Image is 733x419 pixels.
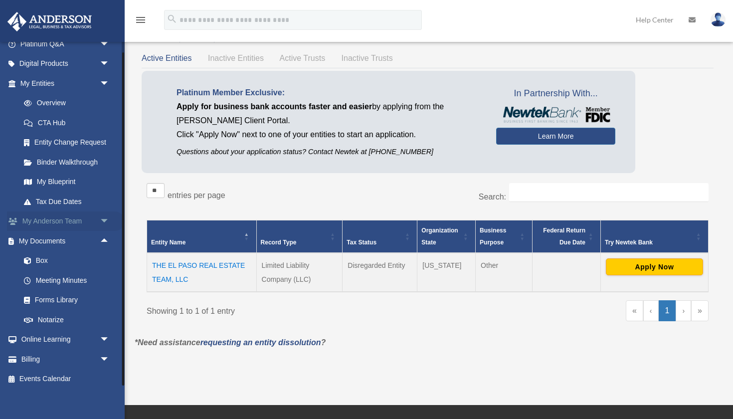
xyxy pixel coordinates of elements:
[261,239,297,246] span: Record Type
[177,146,481,158] p: Questions about your application status? Contact Newtek at [PHONE_NUMBER]
[135,338,326,347] em: *Need assistance ?
[100,231,120,251] span: arrow_drop_up
[177,86,481,100] p: Platinum Member Exclusive:
[135,17,147,26] a: menu
[479,193,506,201] label: Search:
[167,13,178,24] i: search
[501,107,610,123] img: NewtekBankLogoSM.png
[7,369,125,389] a: Events Calendar
[7,211,125,231] a: My Anderson Teamarrow_drop_down
[606,258,703,275] button: Apply Now
[691,300,709,321] a: Last
[476,220,532,253] th: Business Purpose: Activate to sort
[476,253,532,292] td: Other
[7,54,125,74] a: Digital Productsarrow_drop_down
[100,73,120,94] span: arrow_drop_down
[168,191,225,200] label: entries per page
[14,290,125,310] a: Forms Library
[14,270,125,290] a: Meeting Minutes
[543,227,585,246] span: Federal Return Due Date
[100,330,120,350] span: arrow_drop_down
[147,253,257,292] td: THE EL PASO REAL ESTATE TEAM, LLC
[147,300,420,318] div: Showing 1 to 1 of 1 entry
[14,172,120,192] a: My Blueprint
[14,251,125,271] a: Box
[7,231,125,251] a: My Documentsarrow_drop_up
[7,34,125,54] a: Platinum Q&Aarrow_drop_down
[142,54,191,62] span: Active Entities
[676,300,691,321] a: Next
[496,128,615,145] a: Learn More
[208,54,264,62] span: Inactive Entities
[177,128,481,142] p: Click "Apply Now" next to one of your entities to start an application.
[200,338,321,347] a: requesting an entity dissolution
[711,12,726,27] img: User Pic
[480,227,506,246] span: Business Purpose
[343,220,417,253] th: Tax Status: Activate to sort
[100,349,120,370] span: arrow_drop_down
[14,310,125,330] a: Notarize
[342,54,393,62] span: Inactive Trusts
[256,220,343,253] th: Record Type: Activate to sort
[600,220,708,253] th: Try Newtek Bank : Activate to sort
[14,152,120,172] a: Binder Walkthrough
[14,93,115,113] a: Overview
[14,192,120,211] a: Tax Due Dates
[605,236,693,248] div: Try Newtek Bank
[343,253,417,292] td: Disregarded Entity
[147,220,257,253] th: Entity Name: Activate to invert sorting
[151,239,185,246] span: Entity Name
[643,300,659,321] a: Previous
[100,34,120,54] span: arrow_drop_down
[100,211,120,232] span: arrow_drop_down
[256,253,343,292] td: Limited Liability Company (LLC)
[100,54,120,74] span: arrow_drop_down
[496,86,615,102] span: In Partnership With...
[4,12,95,31] img: Anderson Advisors Platinum Portal
[177,102,372,111] span: Apply for business bank accounts faster and easier
[626,300,643,321] a: First
[417,253,476,292] td: [US_STATE]
[280,54,326,62] span: Active Trusts
[417,220,476,253] th: Organization State: Activate to sort
[177,100,481,128] p: by applying from the [PERSON_NAME] Client Portal.
[135,14,147,26] i: menu
[421,227,458,246] span: Organization State
[14,113,120,133] a: CTA Hub
[659,300,676,321] a: 1
[7,73,120,93] a: My Entitiesarrow_drop_down
[7,330,125,350] a: Online Learningarrow_drop_down
[532,220,600,253] th: Federal Return Due Date: Activate to sort
[347,239,376,246] span: Tax Status
[7,349,125,369] a: Billingarrow_drop_down
[14,133,120,153] a: Entity Change Request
